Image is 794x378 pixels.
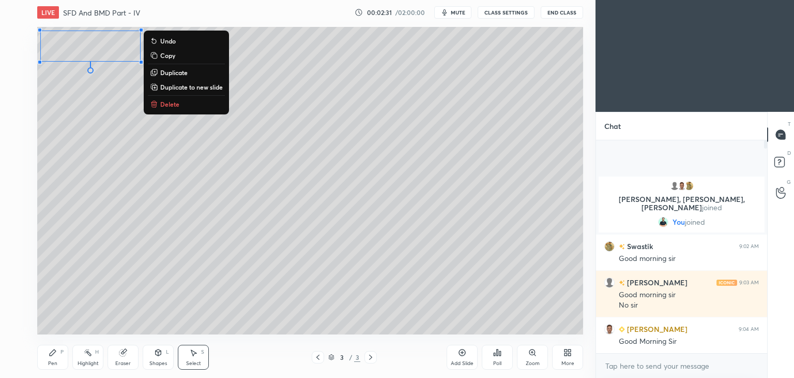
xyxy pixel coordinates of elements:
p: Duplicate to new slide [160,83,223,91]
span: You [673,218,685,226]
div: 9:02 AM [739,243,759,250]
span: joined [685,218,705,226]
p: T [788,120,791,128]
div: Add Slide [451,361,474,366]
button: Undo [148,35,225,47]
p: Duplicate [160,68,188,77]
img: 536b96a0ae7d46beb9c942d9ff77c6f8.jpg [604,241,615,252]
div: Good morning sir [619,290,759,300]
div: Select [186,361,201,366]
div: grid [596,175,767,354]
div: P [60,350,64,355]
div: 9:03 AM [739,280,759,286]
p: [PERSON_NAME], [PERSON_NAME], [PERSON_NAME] [605,195,758,212]
div: Pen [48,361,57,366]
p: Delete [160,100,179,108]
div: LIVE [37,6,59,19]
div: Zoom [526,361,540,366]
div: 3 [337,354,347,360]
img: no-rating-badge.077c3623.svg [619,280,625,286]
img: iconic-light.a09c19a4.png [716,280,737,286]
h6: [PERSON_NAME] [625,277,688,288]
h6: [PERSON_NAME] [625,324,688,335]
p: Copy [160,51,175,60]
p: G [787,178,791,186]
img: 968aa45ed184470e93d55f3ee93055d8.jpg [677,181,687,191]
img: 536b96a0ae7d46beb9c942d9ff77c6f8.jpg [684,181,694,191]
button: Duplicate to new slide [148,81,225,93]
img: 963340471ff5441e8619d0a0448153d9.jpg [658,217,668,227]
p: D [787,149,791,157]
button: Duplicate [148,66,225,79]
button: End Class [541,6,583,19]
img: 968aa45ed184470e93d55f3ee93055d8.jpg [604,324,615,335]
div: No sir [619,300,759,311]
button: mute [434,6,471,19]
div: Highlight [78,361,99,366]
img: Learner_Badge_beginner_1_8b307cf2a0.svg [619,326,625,332]
span: mute [451,9,465,16]
div: Shapes [149,361,167,366]
img: no-rating-badge.077c3623.svg [619,244,625,250]
div: Good Morning Sir [619,337,759,347]
button: CLASS SETTINGS [478,6,535,19]
button: Copy [148,49,225,62]
p: Chat [596,112,629,140]
span: joined [702,202,722,212]
h6: Swastik [625,241,653,252]
p: Undo [160,37,176,45]
div: S [201,350,204,355]
img: default.png [669,181,680,191]
div: Poll [493,361,501,366]
div: More [561,361,574,366]
div: 3 [354,353,360,362]
div: Good morning sir [619,254,759,264]
div: L [166,350,169,355]
div: / [349,354,352,360]
div: Eraser [115,361,131,366]
img: default.png [604,278,615,288]
button: Delete [148,98,225,110]
div: H [95,350,99,355]
div: 9:04 AM [739,326,759,332]
h4: SFD And BMD Part - IV [63,8,140,18]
